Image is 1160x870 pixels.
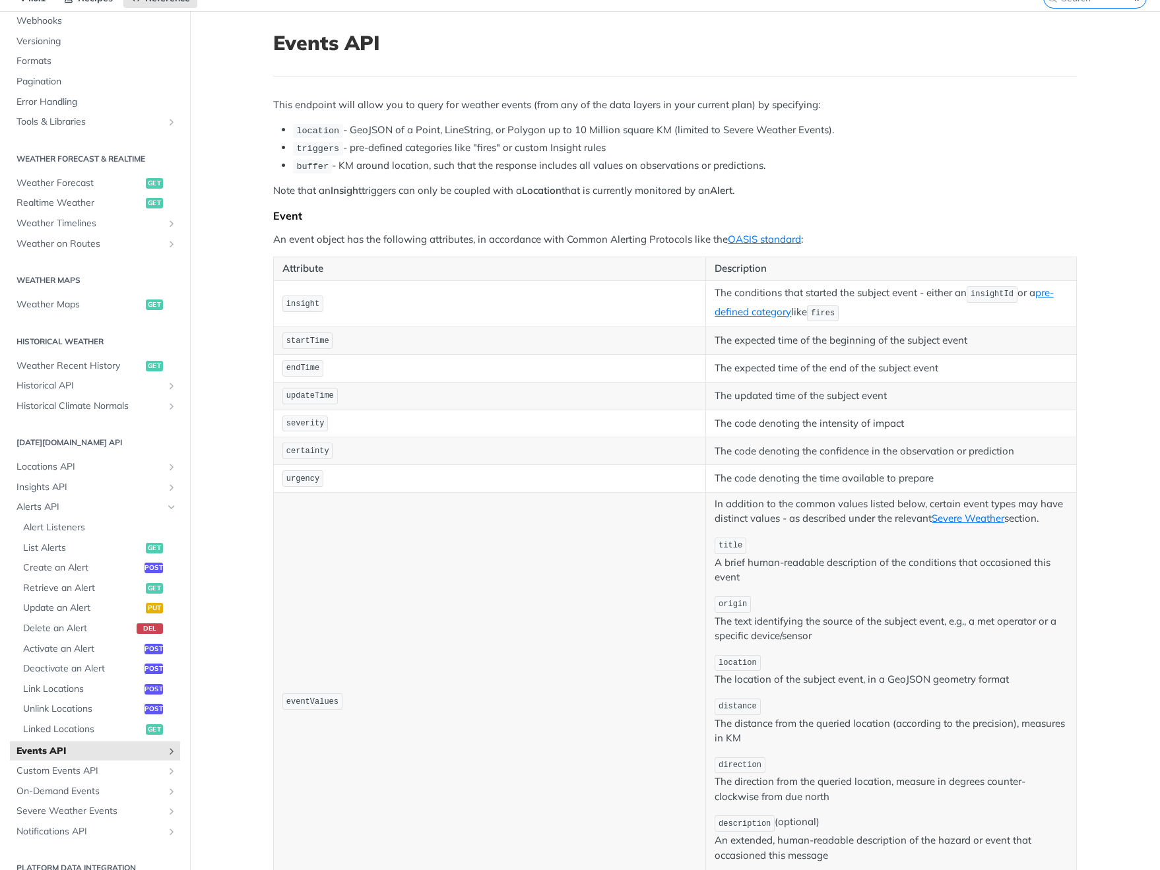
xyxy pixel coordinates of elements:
a: Versioning [10,32,180,51]
button: Show subpages for Weather on Routes [166,239,177,249]
span: post [145,664,163,674]
a: Pagination [10,72,180,92]
a: Error Handling [10,92,180,112]
a: Linked Locationsget [16,720,180,739]
p: The updated time of the subject event [715,388,1068,404]
span: location [296,126,339,136]
p: The expected time of the end of the subject event [715,361,1068,376]
span: get [146,583,163,594]
li: - pre-defined categories like "fires" or custom Insight rules [293,140,1077,156]
span: Severe Weather Events [16,805,163,818]
span: Alert Listeners [23,521,177,534]
span: Activate an Alert [23,642,141,656]
p: The distance from the queried location (according to the precision), measures in KM [715,697,1068,746]
a: Tools & LibrariesShow subpages for Tools & Libraries [10,112,180,132]
a: Alerts APIHide subpages for Alerts API [10,497,180,517]
a: List Alertsget [16,538,180,558]
span: del [137,623,163,634]
p: This endpoint will allow you to query for weather events (from any of the data layers in your cur... [273,98,1077,113]
a: Link Locationspost [16,679,180,699]
a: Weather Mapsget [10,295,180,315]
span: get [146,543,163,553]
a: Activate an Alertpost [16,639,180,659]
button: Show subpages for Historical API [166,381,177,391]
span: description [719,819,771,828]
button: Show subpages for On-Demand Events [166,786,177,797]
button: Show subpages for Tools & Libraries [166,117,177,127]
h2: Historical Weather [10,336,180,348]
span: urgency [286,474,319,483]
span: Versioning [16,35,177,48]
button: Show subpages for Weather Timelines [166,218,177,229]
p: The expected time of the beginning of the subject event [715,333,1068,348]
p: Note that an triggers can only be coupled with a that is currently monitored by an . [273,183,1077,199]
span: List Alerts [23,542,143,555]
p: The text identifying the source of the subject event, e.g., a met operator or a specific device/s... [715,595,1068,644]
span: Weather Recent History [16,359,143,373]
strong: Alert [710,184,732,197]
button: Hide subpages for Alerts API [166,502,177,513]
button: Show subpages for Locations API [166,462,177,472]
span: Linked Locations [23,723,143,736]
a: OASIS standard [728,233,801,245]
a: Weather Forecastget [10,173,180,193]
span: endTime [286,363,319,373]
span: origin [719,600,747,609]
a: Alert Listeners [16,518,180,538]
span: put [146,603,163,613]
span: startTime [286,336,329,346]
div: Event [273,209,1077,222]
span: direction [719,761,761,770]
strong: Location [522,184,562,197]
span: Link Locations [23,683,141,696]
a: Custom Events APIShow subpages for Custom Events API [10,761,180,781]
strong: Insight [331,184,362,197]
a: Update an Alertput [16,598,180,618]
p: An event object has the following attributes, in accordance with Common Alerting Protocols like t... [273,232,1077,247]
li: - KM around location, such that the response includes all values on observations or predictions. [293,158,1077,173]
span: Webhooks [16,15,177,28]
span: Tools & Libraries [16,115,163,129]
a: Historical APIShow subpages for Historical API [10,376,180,396]
span: Events API [16,745,163,758]
p: The code denoting the intensity of impact [715,416,1068,431]
span: Formats [16,55,177,68]
a: Insights APIShow subpages for Insights API [10,478,180,497]
a: Severe Weather [932,512,1004,524]
span: triggers [296,144,339,154]
a: Events APIShow subpages for Events API [10,741,180,761]
span: insight [286,299,319,309]
button: Show subpages for Events API [166,746,177,757]
span: post [145,684,163,695]
span: On-Demand Events [16,785,163,798]
p: A brief human-readable description of the conditions that occasioned this event [715,536,1068,585]
button: Show subpages for Severe Weather Events [166,806,177,817]
h2: Weather Maps [10,274,180,286]
a: Notifications APIShow subpages for Notifications API [10,822,180,842]
a: Retrieve an Alertget [16,578,180,598]
span: severity [286,419,325,428]
span: Deactivate an Alert [23,662,141,675]
p: (optional) An extended, human-readable description of the hazard or event that occasioned this me... [715,814,1068,863]
a: Create an Alertpost [16,558,180,578]
span: certainty [286,447,329,456]
span: get [146,361,163,371]
a: Unlink Locationspost [16,699,180,719]
a: Deactivate an Alertpost [16,659,180,679]
span: insightId [971,290,1014,299]
span: Weather Forecast [16,177,143,190]
span: location [719,658,757,668]
span: post [145,644,163,654]
span: Update an Alert [23,602,143,615]
p: In addition to the common values listed below, certain event types may have distinct values - as ... [715,497,1068,526]
span: Realtime Weather [16,197,143,210]
button: Show subpages for Insights API [166,482,177,493]
span: Delete an Alert [23,622,133,635]
p: Attribute [282,261,697,276]
a: Realtime Weatherget [10,193,180,213]
h2: [DATE][DOMAIN_NAME] API [10,437,180,449]
span: Retrieve an Alert [23,582,143,595]
span: Historical Climate Normals [16,400,163,413]
span: buffer [296,162,329,171]
span: distance [719,702,757,711]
